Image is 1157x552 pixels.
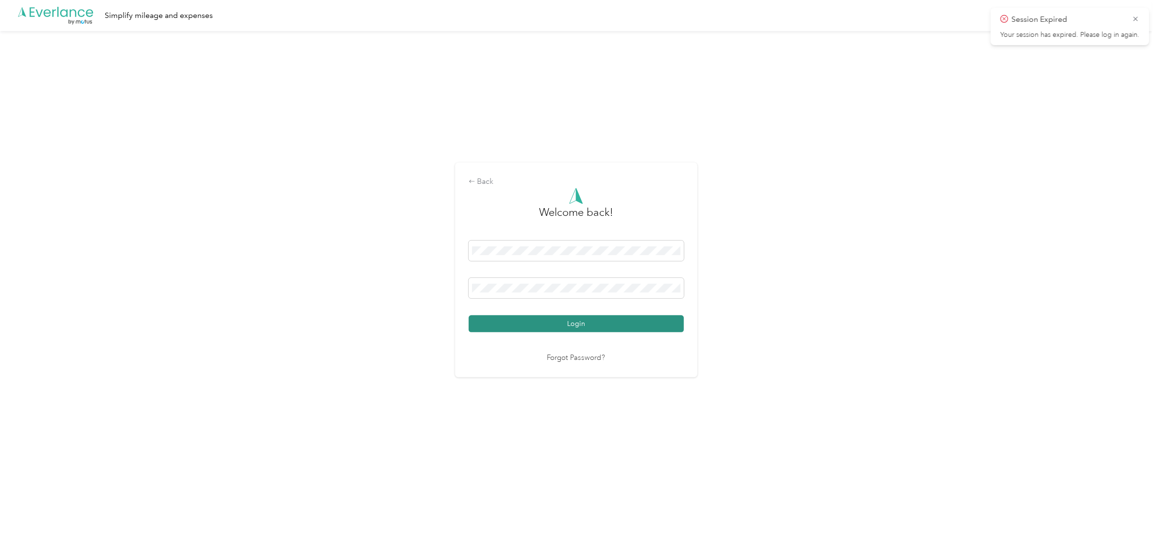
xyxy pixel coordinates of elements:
[1000,31,1140,39] p: Your session has expired. Please log in again.
[469,176,684,188] div: Back
[547,353,605,364] a: Forgot Password?
[1103,498,1157,552] iframe: Everlance-gr Chat Button Frame
[539,204,613,230] h3: greeting
[469,315,684,332] button: Login
[1012,14,1125,26] p: Session Expired
[105,10,213,22] div: Simplify mileage and expenses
